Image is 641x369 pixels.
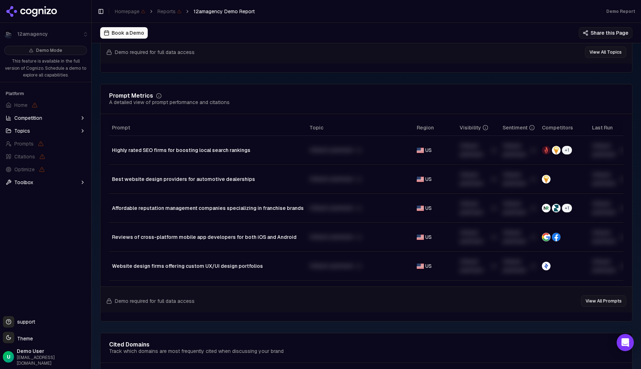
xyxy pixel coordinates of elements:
div: Website design firms offering custom UX/UI design portfolios [112,262,304,270]
span: US [425,262,432,270]
nav: breadcrumb [115,8,255,15]
span: Last Run [592,124,613,131]
th: Prompt [109,120,307,136]
div: Track which domains are most frequently cited when discussing your brand [109,348,284,355]
span: Demo Mode [36,48,62,53]
div: Unlock premium [309,233,411,241]
div: Unlock premium [592,257,626,275]
div: Unlock premium [592,171,626,188]
div: Unlock premium [309,175,411,183]
div: Highly rated SEO firms for boosting local search rankings [112,147,304,154]
span: Theme [14,335,33,342]
span: Topics [14,127,30,134]
span: Home [14,102,28,109]
div: Unlock premium [592,228,626,246]
button: View All Prompts [581,295,626,307]
img: victorious [542,146,551,154]
span: U [7,353,10,360]
div: Unlock premium [503,171,536,188]
span: US [425,147,432,154]
div: Unlock premium [503,142,536,159]
button: Competition [3,112,88,124]
span: Region [417,124,434,131]
span: US [425,205,432,212]
div: Visibility [460,124,488,131]
span: Optimize [14,166,35,173]
div: Demo Report [606,9,635,14]
span: Demo User [17,348,88,355]
th: Competitors [539,120,589,136]
button: Share this Page [579,27,632,39]
div: Unlock premium [460,171,497,188]
div: Unlock premium [460,142,497,159]
span: Reports [157,8,181,15]
span: US [425,233,432,241]
img: smartsites [542,175,551,183]
div: Unlock premium [503,257,536,275]
div: Unlock premium [309,262,411,270]
img: reputation.com [552,204,561,212]
div: Cited Domains [109,342,150,348]
th: Region [414,120,457,136]
div: Unlock premium [309,146,411,154]
div: Unlock premium [460,228,497,246]
div: Reviews of cross-platform mobile app developers for both iOS and Android [112,233,304,241]
th: brandMentionRate [457,120,500,136]
th: sentiment [500,120,539,136]
span: Toolbox [14,179,33,186]
span: + 1 [562,204,572,212]
div: Unlock premium [503,228,536,246]
img: US flag [417,177,424,182]
img: toptal [542,262,551,270]
img: netreputation [542,204,551,212]
img: US flag [417,235,424,240]
div: Unlock premium [592,200,626,217]
div: Best website design providers for automotive dealerships [112,176,304,183]
span: Prompts [14,140,34,147]
div: Data table [109,120,623,281]
img: smartsites [552,146,561,154]
div: Prompt Metrics [109,93,153,99]
th: Topic [307,120,414,136]
img: US flag [417,264,424,269]
span: support [14,318,35,325]
span: US [425,176,432,183]
img: facebook [552,233,561,241]
div: Open Intercom Messenger [617,334,634,351]
button: View All Topics [585,46,626,58]
span: Citations [14,153,35,160]
span: Demo required for full data access [115,297,195,305]
span: Competition [14,114,42,122]
span: 12amagency Demo Report [194,8,255,15]
span: + 1 [562,146,572,154]
span: Prompt [112,124,130,131]
img: google [542,233,551,241]
span: [EMAIL_ADDRESS][DOMAIN_NAME] [17,355,88,366]
span: Topic [309,124,323,131]
div: Sentiment [503,124,535,131]
button: Book a Demo [100,27,148,39]
span: Competitors [542,124,573,131]
button: Toolbox [3,177,88,188]
th: Last Run [589,120,628,136]
img: US flag [417,206,424,211]
span: Demo required for full data access [115,49,195,56]
div: A detailed view of prompt performance and citations [109,99,230,106]
img: US flag [417,148,424,153]
p: This feature is available in the full version of Cognizo. Schedule a demo to explore all capabili... [4,58,87,79]
div: Affordable reputation management companies specializing in franchise brands [112,205,304,212]
div: Platform [3,88,88,99]
div: Unlock premium [592,142,626,159]
div: Unlock premium [460,257,497,275]
div: Unlock premium [460,200,497,217]
button: Topics [3,125,88,137]
div: Unlock premium [503,200,536,217]
span: Homepage [115,8,145,15]
div: Unlock premium [309,204,411,212]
